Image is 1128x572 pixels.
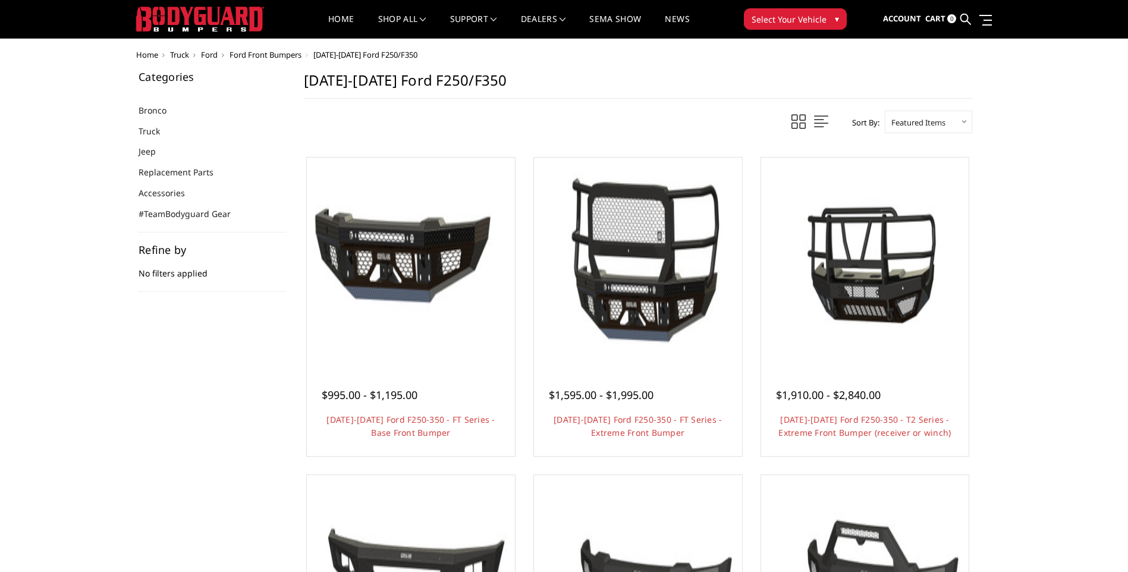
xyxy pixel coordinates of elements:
[322,388,417,402] span: $995.00 - $1,195.00
[778,414,951,438] a: [DATE]-[DATE] Ford F250-350 - T2 Series - Extreme Front Bumper (receiver or winch)
[201,49,218,60] a: Ford
[139,145,171,158] a: Jeep
[139,71,286,82] h5: Categories
[139,208,246,220] a: #TeamBodyguard Gear
[589,15,641,38] a: SEMA Show
[764,161,966,363] a: 2023-2025 Ford F250-350 - T2 Series - Extreme Front Bumper (receiver or winch) 2023-2025 Ford F25...
[136,7,264,32] img: BODYGUARD BUMPERS
[139,244,286,292] div: No filters applied
[554,414,722,438] a: [DATE]-[DATE] Ford F250-350 - FT Series - Extreme Front Bumper
[835,12,839,25] span: ▾
[139,187,200,199] a: Accessories
[170,49,189,60] a: Truck
[230,49,301,60] a: Ford Front Bumpers
[744,8,847,30] button: Select Your Vehicle
[139,166,228,178] a: Replacement Parts
[326,414,495,438] a: [DATE]-[DATE] Ford F250-350 - FT Series - Base Front Bumper
[378,15,426,38] a: shop all
[947,14,956,23] span: 0
[537,161,739,363] a: 2023-2025 Ford F250-350 - FT Series - Extreme Front Bumper 2023-2025 Ford F250-350 - FT Series - ...
[776,388,881,402] span: $1,910.00 - $2,840.00
[450,15,497,38] a: Support
[883,13,921,24] span: Account
[665,15,689,38] a: News
[925,3,956,35] a: Cart 0
[883,3,921,35] a: Account
[139,104,181,117] a: Bronco
[549,388,653,402] span: $1,595.00 - $1,995.00
[521,15,566,38] a: Dealers
[752,13,827,26] span: Select Your Vehicle
[139,244,286,255] h5: Refine by
[139,125,175,137] a: Truck
[136,49,158,60] a: Home
[310,161,512,363] img: 2023-2025 Ford F250-350 - FT Series - Base Front Bumper
[328,15,354,38] a: Home
[304,71,972,99] h1: [DATE]-[DATE] Ford F250/F350
[313,49,417,60] span: [DATE]-[DATE] Ford F250/F350
[846,114,879,131] label: Sort By:
[925,13,945,24] span: Cart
